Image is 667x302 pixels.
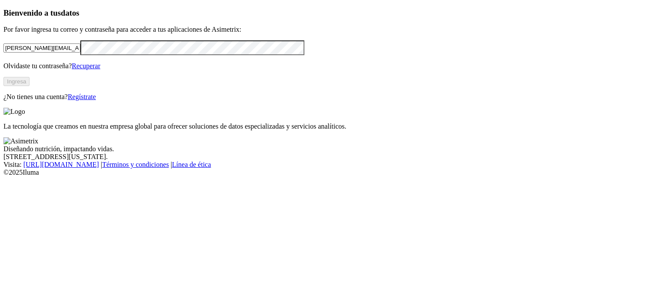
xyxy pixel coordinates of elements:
p: Por favor ingresa tu correo y contraseña para acceder a tus aplicaciones de Asimetrix: [3,26,664,33]
a: [URL][DOMAIN_NAME] [23,161,99,168]
p: La tecnología que creamos en nuestra empresa global para ofrecer soluciones de datos especializad... [3,123,664,130]
img: Logo [3,108,25,116]
a: Línea de ética [172,161,211,168]
span: datos [61,8,79,17]
button: Ingresa [3,77,30,86]
div: © 2025 Iluma [3,169,664,176]
h3: Bienvenido a tus [3,8,664,18]
p: ¿No tienes una cuenta? [3,93,664,101]
div: Diseñando nutrición, impactando vidas. [3,145,664,153]
a: Regístrate [68,93,96,100]
a: Términos y condiciones [102,161,169,168]
input: Tu correo [3,43,80,53]
a: Recuperar [72,62,100,70]
img: Asimetrix [3,137,38,145]
div: [STREET_ADDRESS][US_STATE]. [3,153,664,161]
p: Olvidaste tu contraseña? [3,62,664,70]
div: Visita : | | [3,161,664,169]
